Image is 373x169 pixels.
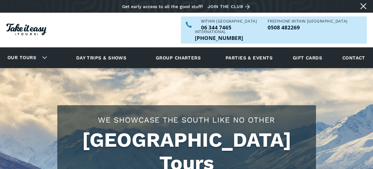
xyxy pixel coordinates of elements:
div: Get early access to all the good stuff! [122,4,203,9]
a: Call us outside of NZ on +6463447465 [195,35,243,41]
p: 0508 482269 [268,25,347,30]
a: Call us within NZ on 063447465 [201,25,257,30]
div: International [195,30,243,34]
a: Join the club [208,3,252,11]
a: Close message [358,1,368,11]
a: Parties & events [222,49,276,66]
a: Our tours [3,50,41,65]
a: Call us freephone within NZ on 0508482269 [268,25,347,30]
a: Day trips & shows [68,49,134,66]
img: Take it easy Tours logo [6,24,46,35]
p: [PHONE_NUMBER] [195,35,243,41]
a: Group charters [148,49,208,66]
a: Gift cards [290,49,326,66]
div: WITHIN [GEOGRAPHIC_DATA] [201,19,257,23]
p: 06 344 7465 [201,25,257,30]
a: Contact [339,49,368,66]
h2: We showcase the south like no other [64,115,310,125]
a: Homepage [6,20,46,40]
div: Freephone WITHIN [GEOGRAPHIC_DATA] [268,19,347,23]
